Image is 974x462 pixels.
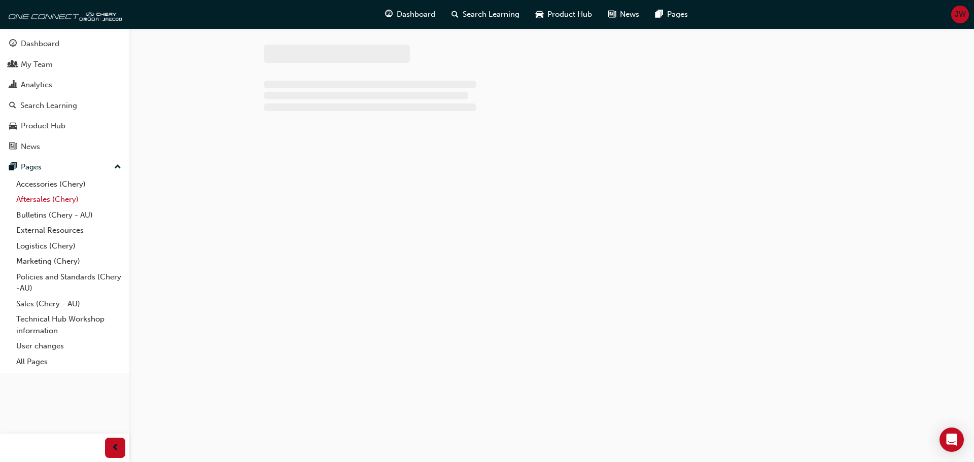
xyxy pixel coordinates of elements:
[9,143,17,152] span: news-icon
[940,428,964,452] div: Open Intercom Messenger
[12,192,125,207] a: Aftersales (Chery)
[20,100,77,112] div: Search Learning
[12,254,125,269] a: Marketing (Chery)
[4,158,125,176] button: Pages
[12,311,125,338] a: Technical Hub Workshop information
[12,296,125,312] a: Sales (Chery - AU)
[4,55,125,74] a: My Team
[12,176,125,192] a: Accessories (Chery)
[647,4,696,25] a: pages-iconPages
[4,76,125,94] a: Analytics
[12,338,125,354] a: User changes
[463,9,519,20] span: Search Learning
[21,59,53,70] div: My Team
[655,8,663,21] span: pages-icon
[536,8,543,21] span: car-icon
[12,269,125,296] a: Policies and Standards (Chery -AU)
[21,120,65,132] div: Product Hub
[9,101,16,111] span: search-icon
[12,238,125,254] a: Logistics (Chery)
[443,4,528,25] a: search-iconSearch Learning
[385,8,393,21] span: guage-icon
[21,79,52,91] div: Analytics
[4,137,125,156] a: News
[112,442,119,454] span: prev-icon
[9,122,17,131] span: car-icon
[528,4,600,25] a: car-iconProduct Hub
[12,207,125,223] a: Bulletins (Chery - AU)
[21,141,40,153] div: News
[4,32,125,158] button: DashboardMy TeamAnalyticsSearch LearningProduct HubNews
[608,8,616,21] span: news-icon
[9,163,17,172] span: pages-icon
[4,34,125,53] a: Dashboard
[4,117,125,135] a: Product Hub
[377,4,443,25] a: guage-iconDashboard
[667,9,688,20] span: Pages
[21,161,42,173] div: Pages
[600,4,647,25] a: news-iconNews
[4,96,125,115] a: Search Learning
[951,6,969,23] button: JW
[114,161,121,174] span: up-icon
[955,9,966,20] span: JW
[397,9,435,20] span: Dashboard
[9,81,17,90] span: chart-icon
[9,40,17,49] span: guage-icon
[547,9,592,20] span: Product Hub
[12,354,125,370] a: All Pages
[5,4,122,24] img: oneconnect
[21,38,59,50] div: Dashboard
[12,223,125,238] a: External Resources
[620,9,639,20] span: News
[451,8,459,21] span: search-icon
[9,60,17,69] span: people-icon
